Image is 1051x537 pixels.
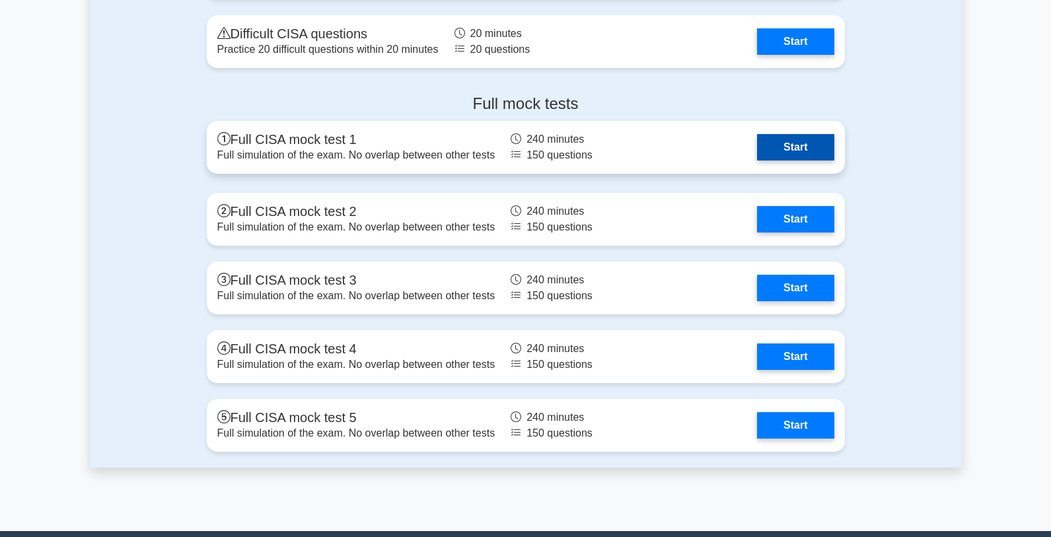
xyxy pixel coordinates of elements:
[207,94,845,114] h4: Full mock tests
[757,343,834,370] a: Start
[757,275,834,301] a: Start
[757,134,834,161] a: Start
[757,28,834,55] a: Start
[757,206,834,233] a: Start
[757,412,834,439] a: Start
